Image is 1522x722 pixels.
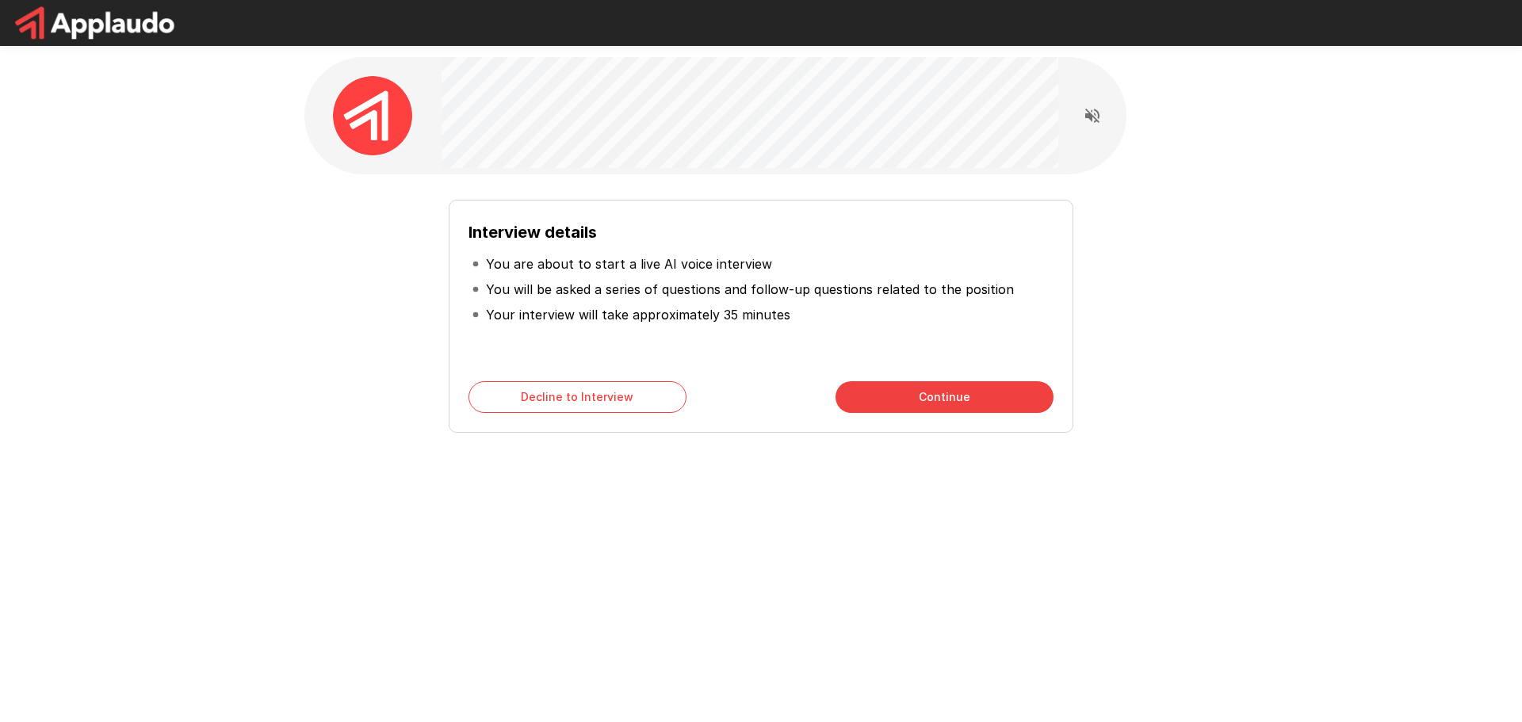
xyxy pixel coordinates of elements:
button: Continue [836,381,1054,413]
button: Read questions aloud [1076,100,1108,132]
img: applaudo_avatar.png [333,76,412,155]
b: Interview details [468,223,597,242]
p: You are about to start a live AI voice interview [486,254,772,273]
p: You will be asked a series of questions and follow-up questions related to the position [486,280,1014,299]
button: Decline to Interview [468,381,686,413]
p: Your interview will take approximately 35 minutes [486,305,790,324]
